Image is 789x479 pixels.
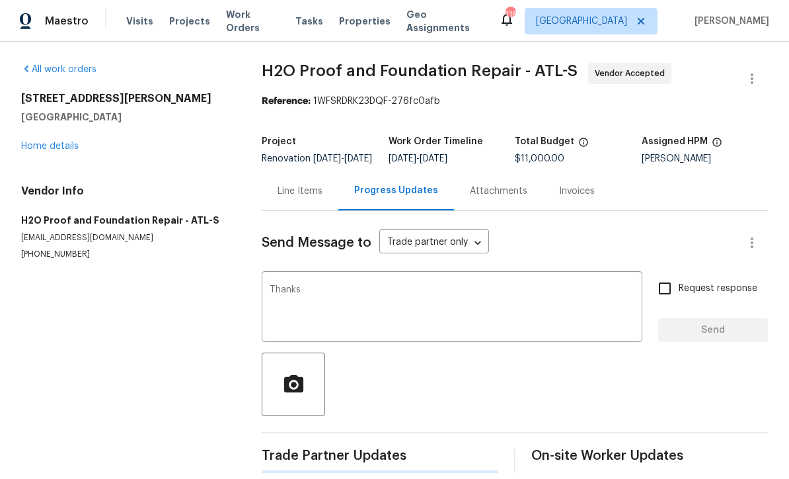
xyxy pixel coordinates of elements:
[262,137,296,146] h5: Project
[642,154,769,163] div: [PERSON_NAME]
[262,63,578,79] span: H2O Proof and Foundation Repair - ATL-S
[339,15,391,28] span: Properties
[578,137,589,154] span: The total cost of line items that have been proposed by Opendoor. This sum includes line items th...
[712,137,722,154] span: The hpm assigned to this work order.
[262,236,371,249] span: Send Message to
[679,282,757,296] span: Request response
[21,142,79,151] a: Home details
[278,185,322,198] div: Line Items
[406,8,483,34] span: Geo Assignments
[313,154,372,163] span: -
[531,449,768,462] span: On-site Worker Updates
[45,15,89,28] span: Maestro
[536,15,627,28] span: [GEOGRAPHIC_DATA]
[262,449,498,462] span: Trade Partner Updates
[642,137,708,146] h5: Assigned HPM
[21,65,96,74] a: All work orders
[420,154,447,163] span: [DATE]
[515,137,574,146] h5: Total Budget
[515,154,564,163] span: $11,000.00
[226,8,280,34] span: Work Orders
[262,95,768,108] div: 1WFSRDRK23DQF-276fc0afb
[262,97,311,106] b: Reference:
[21,185,230,198] h4: Vendor Info
[470,185,527,198] div: Attachments
[689,15,769,28] span: [PERSON_NAME]
[389,154,416,163] span: [DATE]
[21,110,230,124] h5: [GEOGRAPHIC_DATA]
[506,8,515,21] div: 116
[21,249,230,260] p: [PHONE_NUMBER]
[344,154,372,163] span: [DATE]
[21,232,230,243] p: [EMAIL_ADDRESS][DOMAIN_NAME]
[21,92,230,105] h2: [STREET_ADDRESS][PERSON_NAME]
[270,285,634,331] textarea: Thanks
[379,232,489,254] div: Trade partner only
[559,185,595,198] div: Invoices
[295,17,323,26] span: Tasks
[313,154,341,163] span: [DATE]
[126,15,153,28] span: Visits
[21,214,230,227] h5: H2O Proof and Foundation Repair - ATL-S
[389,137,483,146] h5: Work Order Timeline
[389,154,447,163] span: -
[354,184,438,197] div: Progress Updates
[262,154,372,163] span: Renovation
[169,15,210,28] span: Projects
[595,67,670,80] span: Vendor Accepted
